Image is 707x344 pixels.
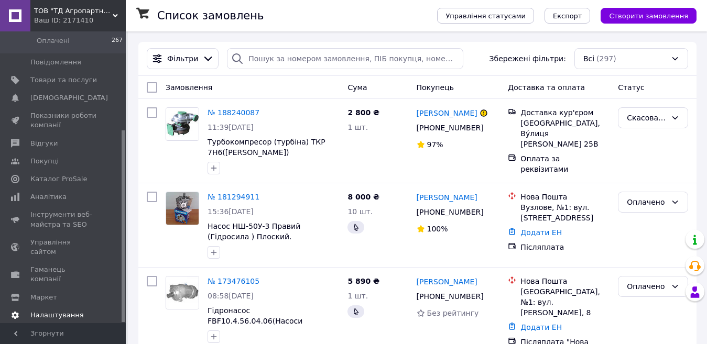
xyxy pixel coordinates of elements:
span: Замовлення [166,83,212,92]
span: Гаманець компанії [30,265,97,284]
span: 1 шт. [347,292,368,300]
span: 8 000 ₴ [347,193,379,201]
a: [PERSON_NAME] [417,192,477,203]
span: Статус [618,83,645,92]
div: Нова Пошта [520,276,610,286]
span: Покупець [417,83,454,92]
span: Всі [583,53,594,64]
a: [PERSON_NAME] [417,276,477,287]
span: Відгуки [30,139,58,148]
span: [DEMOGRAPHIC_DATA] [30,93,108,103]
span: 5 890 ₴ [347,277,379,285]
button: Створити замовлення [601,8,697,24]
div: [GEOGRAPHIC_DATA], №1: вул. [PERSON_NAME], 8 [520,286,610,318]
span: 11:39[DATE] [208,123,254,131]
span: Товари та послуги [30,75,97,85]
span: ТОВ "ТД Агропартнер" [34,6,113,16]
span: 2 800 ₴ [347,108,379,117]
span: Без рейтингу [427,309,479,317]
span: 100% [427,225,448,233]
span: Інструменти веб-майстра та SEO [30,210,97,229]
a: Додати ЕН [520,323,562,331]
span: 267 [112,36,123,46]
span: 08:58[DATE] [208,292,254,300]
span: (297) [596,54,616,63]
span: Показники роботи компанії [30,111,97,130]
a: № 188240087 [208,108,259,117]
span: Оплачені [37,36,70,46]
span: 1 шт. [347,123,368,131]
div: Скасовано [627,112,667,124]
a: Турбокомпресор (турбіна) ТКР 7H6([PERSON_NAME]) [208,138,325,157]
span: Доставка та оплата [508,83,585,92]
span: Аналітика [30,192,67,202]
span: Експорт [553,12,582,20]
a: Додати ЕН [520,228,562,237]
span: [PHONE_NUMBER] [417,292,484,301]
span: 15:36[DATE] [208,207,254,216]
a: № 173476105 [208,277,259,285]
button: Управління статусами [437,8,534,24]
span: 97% [427,140,443,149]
div: [GEOGRAPHIC_DATA], Ву́лиця [PERSON_NAME] 25B [520,118,610,149]
span: Фільтри [167,53,198,64]
div: Оплачено [627,281,667,292]
h1: Список замовлень [157,9,264,22]
img: Фото товару [166,192,199,225]
span: Маркет [30,293,57,302]
span: [PHONE_NUMBER] [417,124,484,132]
div: Оплачено [627,196,667,208]
div: Нова Пошта [520,192,610,202]
span: Повідомлення [30,58,81,67]
div: Ваш ID: 2171410 [34,16,126,25]
div: Вузлове, №1: вул. [STREET_ADDRESS] [520,202,610,223]
span: Каталог ProSale [30,174,87,184]
a: Насос НШ-50У-3 Правий (Гідросила ) Плоский. [208,222,300,241]
a: Створити замовлення [590,11,697,19]
span: Налаштування [30,310,84,320]
div: Оплата за реквізитами [520,153,610,174]
input: Пошук за номером замовлення, ПІБ покупця, номером телефону, Email, номером накладної [227,48,463,69]
img: Фото товару [166,276,199,309]
span: Покупці [30,157,59,166]
span: [PHONE_NUMBER] [417,208,484,216]
a: Фото товару [166,276,199,309]
span: Створити замовлення [609,12,688,20]
span: Управління сайтом [30,238,97,257]
a: Фото товару [166,107,199,141]
span: Cума [347,83,367,92]
a: [PERSON_NAME] [417,108,477,118]
span: Управління статусами [445,12,526,20]
button: Експорт [545,8,591,24]
div: Післяплата [520,242,610,252]
span: 10 шт. [347,207,373,216]
div: Доставка кур'єром [520,107,610,118]
span: Збережені фільтри: [490,53,566,64]
a: № 181294911 [208,193,259,201]
img: Фото товару [166,108,198,140]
